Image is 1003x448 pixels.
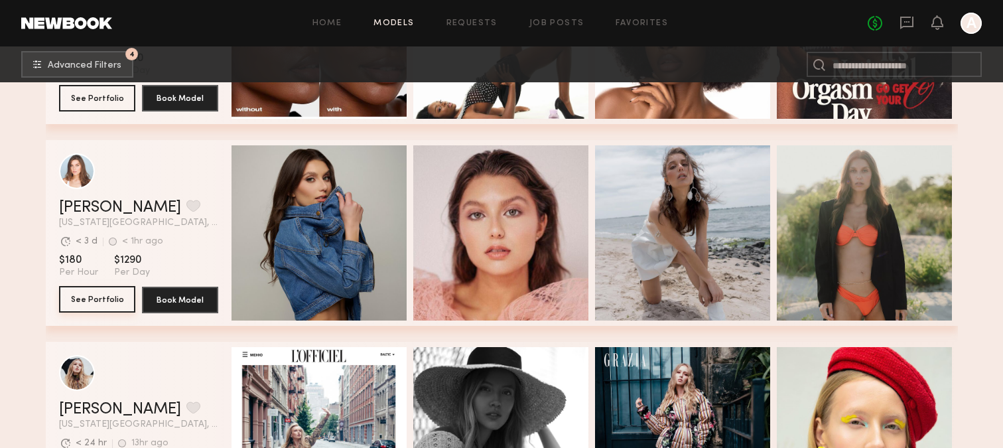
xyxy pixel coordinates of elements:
div: < 1hr ago [122,237,163,246]
span: [US_STATE][GEOGRAPHIC_DATA], [GEOGRAPHIC_DATA] [59,218,218,228]
button: 4Advanced Filters [21,51,133,78]
span: Advanced Filters [48,61,121,70]
button: See Portfolio [59,286,135,313]
div: < 3 d [76,237,98,246]
a: Job Posts [529,19,584,28]
a: A [961,13,982,34]
span: 4 [129,51,135,57]
a: [PERSON_NAME] [59,200,181,216]
a: Favorites [616,19,668,28]
span: $180 [59,254,98,267]
a: Models [373,19,414,28]
button: Book Model [142,85,218,112]
div: 13hr ago [131,439,168,448]
span: [US_STATE][GEOGRAPHIC_DATA], [GEOGRAPHIC_DATA] [59,420,218,429]
button: Book Model [142,287,218,313]
a: See Portfolio [59,287,135,313]
a: Home [312,19,342,28]
span: Per Day [114,267,150,279]
button: See Portfolio [59,85,135,112]
div: < 24 hr [76,439,107,448]
span: Per Hour [59,267,98,279]
span: $1290 [114,254,150,267]
a: Requests [446,19,498,28]
a: [PERSON_NAME] [59,402,181,417]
